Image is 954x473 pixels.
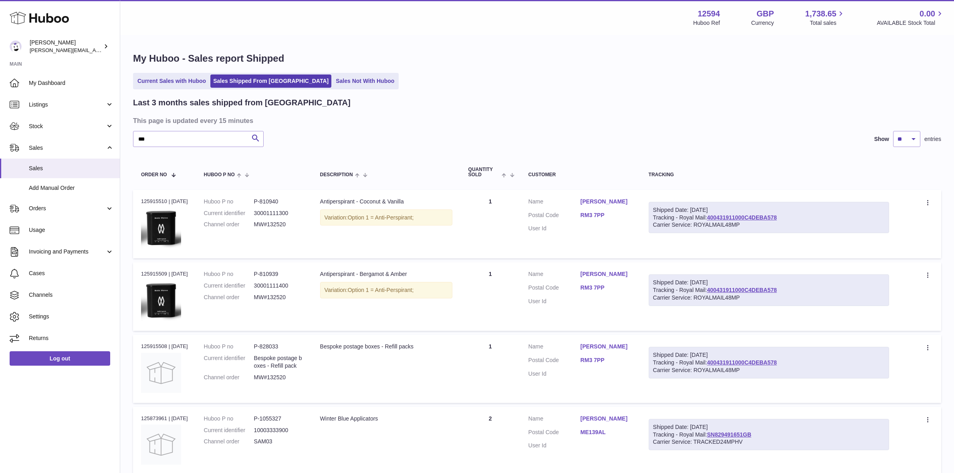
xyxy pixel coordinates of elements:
[581,415,633,423] a: [PERSON_NAME]
[581,343,633,350] a: [PERSON_NAME]
[581,284,633,292] a: RM3 7PP
[528,370,581,378] dt: User Id
[10,40,22,52] img: owen@wearemakewaves.com
[254,427,304,434] dd: 10003333900
[254,438,304,445] dd: SAM03
[528,429,581,438] dt: Postal Code
[320,343,452,350] div: Bespoke postage boxes - Refill packs
[254,282,304,290] dd: 30001111400
[693,19,720,27] div: Huboo Ref
[751,19,774,27] div: Currency
[254,374,304,381] dd: MW#132520
[141,207,181,248] img: 125941691598714.png
[29,248,105,256] span: Invoicing and Payments
[254,343,304,350] dd: P-828033
[254,415,304,423] dd: P-1055327
[653,206,885,214] div: Shipped Date: [DATE]
[135,74,209,88] a: Current Sales with Huboo
[649,202,889,233] div: Tracking - Royal Mail:
[141,172,167,177] span: Order No
[141,415,188,422] div: 125873961 | [DATE]
[920,8,935,19] span: 0.00
[133,116,939,125] h3: This page is updated every 15 minutes
[204,354,254,370] dt: Current identifier
[653,366,885,374] div: Carrier Service: ROYALMAIL48MP
[653,438,885,446] div: Carrier Service: TRACKED24MPHV
[141,343,188,350] div: 125915508 | [DATE]
[141,280,181,321] img: 125941691598806.png
[528,343,581,352] dt: Name
[460,335,520,403] td: 1
[528,442,581,449] dt: User Id
[653,221,885,229] div: Carrier Service: ROYALMAIL48MP
[756,8,774,19] strong: GBP
[320,209,452,226] div: Variation:
[30,39,102,54] div: [PERSON_NAME]
[10,351,110,366] a: Log out
[528,225,581,232] dt: User Id
[653,279,885,286] div: Shipped Date: [DATE]
[581,356,633,364] a: RM3 7PP
[29,184,114,192] span: Add Manual Order
[581,270,633,278] a: [PERSON_NAME]
[528,356,581,366] dt: Postal Code
[30,47,161,53] span: [PERSON_NAME][EMAIL_ADDRESS][DOMAIN_NAME]
[320,198,452,205] div: Antiperspirant - Coconut & Vanilla
[698,8,720,19] strong: 12594
[707,214,777,221] a: 400431911000C4DEBA578
[204,343,254,350] dt: Huboo P no
[528,198,581,207] dt: Name
[254,354,304,370] dd: Bespoke postage boxes - Refill pack
[649,172,889,177] div: Tracking
[29,144,105,152] span: Sales
[707,431,751,438] a: SN829491651GB
[29,79,114,87] span: My Dashboard
[204,438,254,445] dt: Channel order
[581,211,633,219] a: RM3 7PP
[924,135,941,143] span: entries
[460,262,520,331] td: 1
[810,19,845,27] span: Total sales
[254,294,304,301] dd: MW#132520
[649,419,889,451] div: Tracking - Royal Mail:
[204,415,254,423] dt: Huboo P no
[204,270,254,278] dt: Huboo P no
[649,347,889,378] div: Tracking - Royal Mail:
[29,205,105,212] span: Orders
[254,221,304,228] dd: MW#132520
[204,374,254,381] dt: Channel order
[460,190,520,258] td: 1
[528,284,581,294] dt: Postal Code
[141,198,188,205] div: 125915510 | [DATE]
[141,270,188,278] div: 125915509 | [DATE]
[805,8,846,27] a: 1,738.65 Total sales
[320,172,353,177] span: Description
[320,270,452,278] div: Antiperspirant - Bergamot & Amber
[877,19,944,27] span: AVAILABLE Stock Total
[528,211,581,221] dt: Postal Code
[805,8,837,19] span: 1,738.65
[333,74,397,88] a: Sales Not With Huboo
[528,415,581,425] dt: Name
[210,74,331,88] a: Sales Shipped From [GEOGRAPHIC_DATA]
[29,226,114,234] span: Usage
[204,221,254,228] dt: Channel order
[29,270,114,277] span: Cases
[29,101,105,109] span: Listings
[649,274,889,306] div: Tracking - Royal Mail:
[29,165,114,172] span: Sales
[29,123,105,130] span: Stock
[29,313,114,320] span: Settings
[528,172,633,177] div: Customer
[653,351,885,359] div: Shipped Date: [DATE]
[707,359,777,366] a: 400431911000C4DEBA578
[254,209,304,217] dd: 30001111300
[204,172,235,177] span: Huboo P no
[528,270,581,280] dt: Name
[320,415,452,423] div: Winter Blue Applicators
[653,294,885,302] div: Carrier Service: ROYALMAIL48MP
[133,52,941,65] h1: My Huboo - Sales report Shipped
[204,427,254,434] dt: Current identifier
[468,167,500,177] span: Quantity Sold
[581,429,633,436] a: ME139AL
